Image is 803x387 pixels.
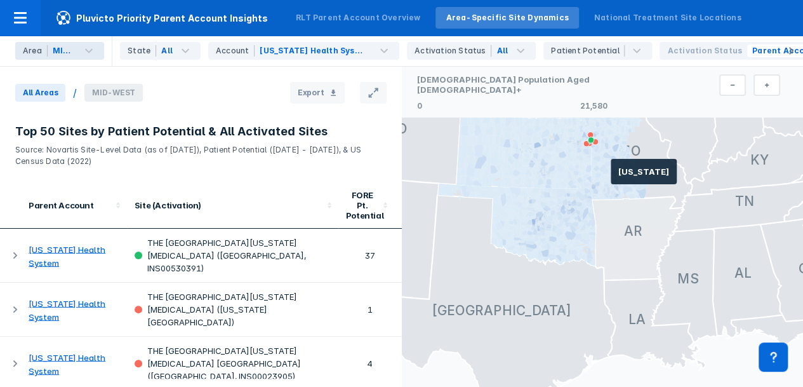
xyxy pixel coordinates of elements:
div: THE [GEOGRAPHIC_DATA][US_STATE][MEDICAL_DATA] [GEOGRAPHIC_DATA] ([GEOGRAPHIC_DATA], INS00023905) [135,344,331,383]
a: [US_STATE] Health System [29,298,105,322]
p: 0 [417,101,422,111]
div: THE [GEOGRAPHIC_DATA][US_STATE][MEDICAL_DATA] ([GEOGRAPHIC_DATA], INS00530391) [135,236,331,275]
div: / [73,86,77,99]
div: Site (Activation) [135,200,323,210]
a: [US_STATE] Health System [29,352,105,376]
div: All [161,45,173,57]
div: [US_STATE] Health System [260,45,365,57]
a: National Treatment Site Locations [584,7,752,29]
span: Export [298,87,324,98]
div: Area-Specific Site Dynamics [446,12,568,24]
a: [US_STATE] Health System [29,244,105,268]
div: MID-WEST [53,45,74,57]
div: THE [GEOGRAPHIC_DATA][US_STATE][MEDICAL_DATA] ([US_STATE][GEOGRAPHIC_DATA]) [135,290,331,329]
div: All [496,45,508,57]
button: Export [290,82,345,104]
div: Account [216,45,255,57]
h3: Top 50 Sites by Patient Potential & All Activated Sites [15,124,387,139]
div: Area [23,45,48,57]
h1: [DEMOGRAPHIC_DATA] Population Aged [DEMOGRAPHIC_DATA]+ [417,74,607,98]
span: Activation Status [667,45,741,57]
button: Activation Status [662,44,747,57]
p: Source: Novartis Site-Level Data (as of [DATE]), Patient Potential ([DATE] - [DATE]), & US Census... [15,139,387,167]
div: Patient Potential [551,45,625,57]
p: 21,580 [580,101,607,111]
div: RLT Parent Account Overview [296,12,420,24]
a: RLT Parent Account Overview [286,7,430,29]
div: Parent Account [29,200,111,210]
td: 1 [338,283,402,337]
span: All Areas [15,84,65,102]
div: FORE Pt. Potential [346,190,379,221]
div: Activation Status [415,45,491,57]
span: Pluvicto Priority Parent Account Insights [41,10,283,25]
div: Contact Support [759,343,788,372]
span: MID-WEST [84,84,143,102]
a: Area-Specific Site Dynamics [435,7,578,29]
div: National Treatment Site Locations [594,12,741,24]
div: State [128,45,156,57]
td: 37 [338,229,402,283]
